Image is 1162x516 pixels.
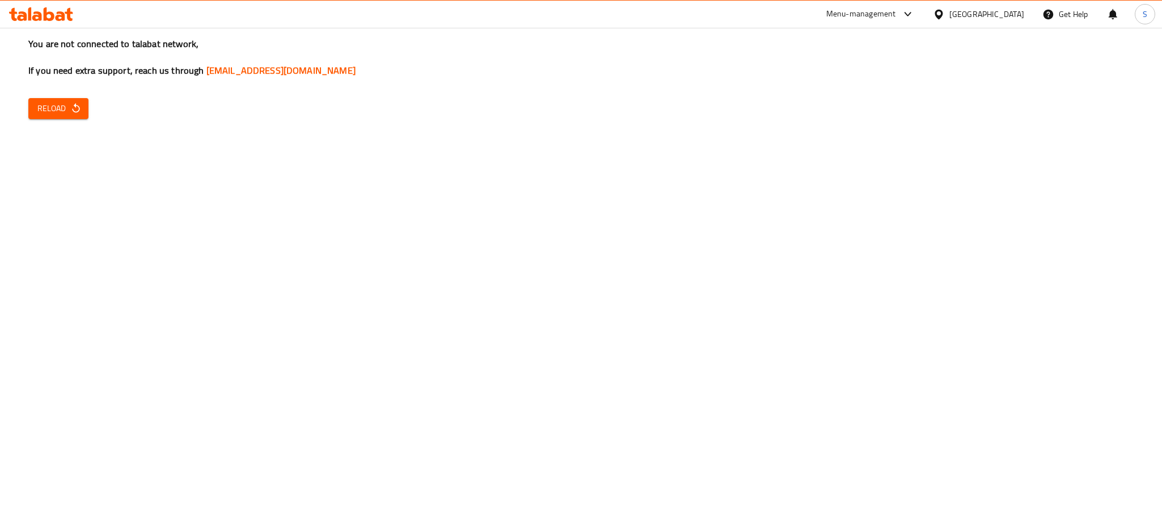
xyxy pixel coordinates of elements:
span: Reload [37,101,79,116]
a: [EMAIL_ADDRESS][DOMAIN_NAME] [206,62,356,79]
div: [GEOGRAPHIC_DATA] [949,8,1024,20]
button: Reload [28,98,88,119]
h3: You are not connected to talabat network, If you need extra support, reach us through [28,37,1134,77]
div: Menu-management [826,7,896,21]
span: S [1143,8,1147,20]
